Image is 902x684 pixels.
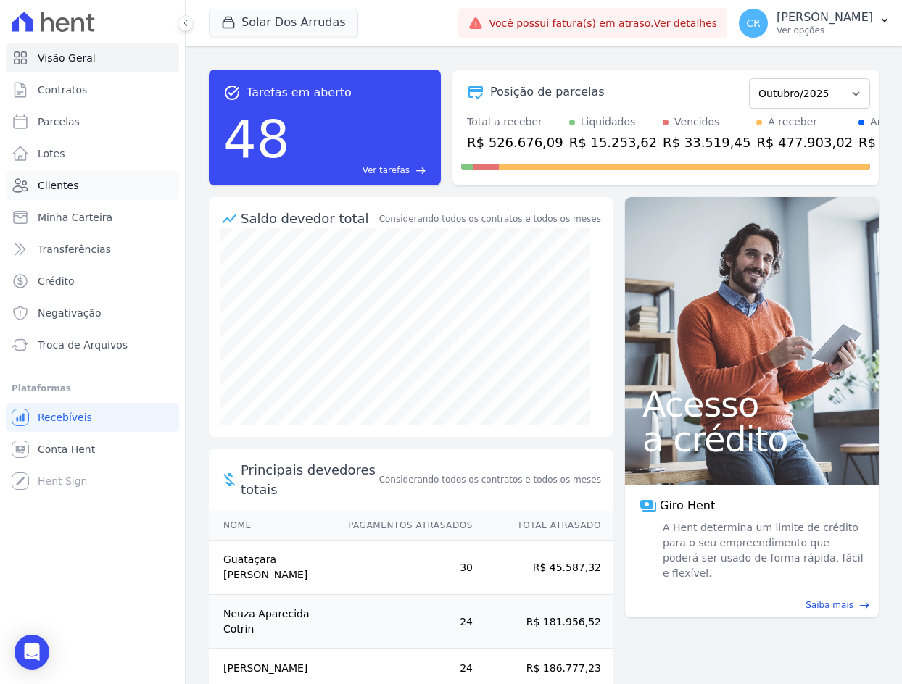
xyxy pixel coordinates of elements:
[6,139,179,168] a: Lotes
[6,299,179,328] a: Negativação
[756,133,853,152] div: R$ 477.903,02
[38,274,75,288] span: Crédito
[581,114,636,130] div: Liquidados
[38,306,102,320] span: Negativação
[209,511,334,541] th: Nome
[15,635,49,670] div: Open Intercom Messenger
[634,598,870,612] a: Saiba mais east
[38,442,95,456] span: Conta Hent
[489,16,717,31] span: Você possui fatura(s) em atraso.
[38,178,78,193] span: Clientes
[241,460,376,499] span: Principais devedores totais
[379,212,601,225] div: Considerando todos os contratos e todos os meses
[6,75,179,104] a: Contratos
[473,511,613,541] th: Total Atrasado
[642,422,861,456] span: a crédito
[777,25,873,36] p: Ver opções
[38,242,111,256] span: Transferências
[6,403,179,432] a: Recebíveis
[38,114,80,129] span: Parcelas
[6,107,179,136] a: Parcelas
[334,541,473,595] td: 30
[6,171,179,200] a: Clientes
[223,84,241,101] span: task_alt
[38,338,128,352] span: Troca de Arquivos
[6,235,179,264] a: Transferências
[209,9,358,36] button: Solar Dos Arrudas
[777,10,873,25] p: [PERSON_NAME]
[6,43,179,72] a: Visão Geral
[663,133,750,152] div: R$ 33.519,45
[6,203,179,232] a: Minha Carteira
[247,84,352,101] span: Tarefas em aberto
[490,83,605,101] div: Posição de parcelas
[296,164,426,177] a: Ver tarefas east
[467,114,563,130] div: Total a receber
[806,598,853,612] span: Saiba mais
[38,210,112,225] span: Minha Carteira
[727,3,902,43] button: CR [PERSON_NAME] Ver opções
[746,18,761,28] span: CR
[859,600,870,611] span: east
[379,473,601,486] span: Considerando todos os contratos e todos os meses
[569,133,657,152] div: R$ 15.253,62
[38,51,96,65] span: Visão Geral
[654,17,718,29] a: Ver detalhes
[334,595,473,649] td: 24
[473,541,613,595] td: R$ 45.587,32
[241,209,376,228] div: Saldo devedor total
[12,380,173,397] div: Plataformas
[660,520,864,581] span: A Hent determina um limite de crédito para o seu empreendimento que poderá ser usado de forma ráp...
[6,435,179,464] a: Conta Hent
[768,114,817,130] div: A receber
[660,497,715,514] span: Giro Hent
[209,541,334,595] td: Guataçara [PERSON_NAME]
[363,164,410,177] span: Ver tarefas
[38,83,87,97] span: Contratos
[642,387,861,422] span: Acesso
[415,165,426,176] span: east
[38,410,92,425] span: Recebíveis
[334,511,473,541] th: Pagamentos Atrasados
[6,267,179,296] a: Crédito
[674,114,719,130] div: Vencidos
[223,101,290,177] div: 48
[473,595,613,649] td: R$ 181.956,52
[209,595,334,649] td: Neuza Aparecida Cotrin
[467,133,563,152] div: R$ 526.676,09
[6,330,179,359] a: Troca de Arquivos
[38,146,65,161] span: Lotes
